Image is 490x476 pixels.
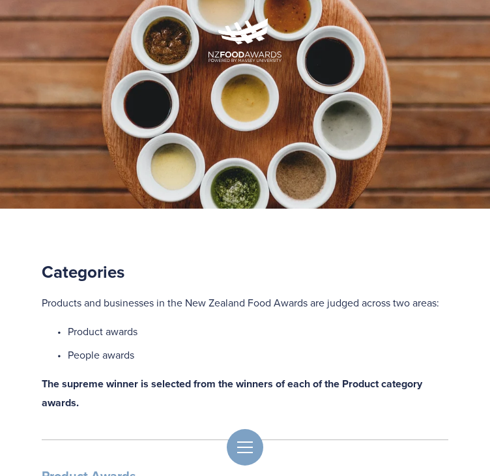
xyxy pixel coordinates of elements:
[68,322,448,340] p: Product awards
[68,346,448,364] p: People awards
[227,429,263,466] button: Toggle menu
[42,293,448,312] p: Products and businesses in the New Zealand Food Awards are judged across two areas:
[42,260,124,284] strong: Categories
[42,376,425,410] strong: The supreme winner is selected from the winners of each of the Product category awards.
